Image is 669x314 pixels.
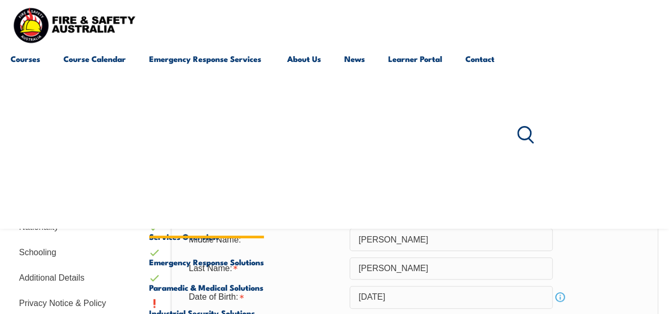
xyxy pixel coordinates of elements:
a: About Us [287,46,321,224]
a: Additional Details [11,265,165,291]
a: Schooling [11,240,165,265]
a: Courses [11,46,40,224]
a: Emergency Response Solutions [149,249,264,275]
div: Middle Name: [180,229,350,249]
a: News [344,46,365,224]
a: Learner Portal [388,46,442,224]
a: Info [553,290,567,304]
a: Services Overview [149,224,264,249]
a: Course Calendar [63,46,126,224]
a: Emergency Response Services [149,46,264,224]
a: Contact [465,46,494,224]
div: Last Name is required. [180,258,350,279]
input: Select Date... [350,286,553,308]
div: Date of Birth is required. [180,287,350,307]
a: Paramedic & Medical Solutions [149,275,264,300]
